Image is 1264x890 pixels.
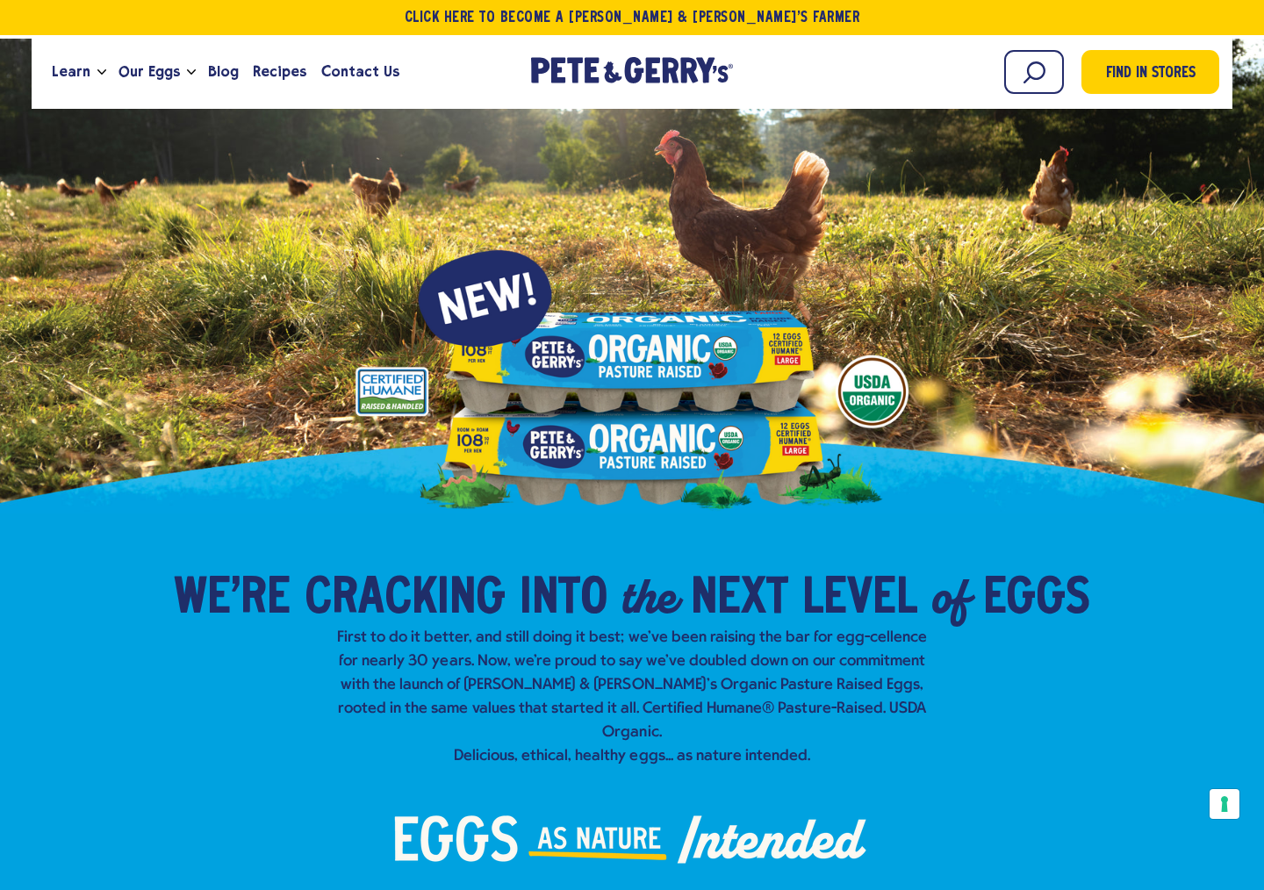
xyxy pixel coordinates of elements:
[330,626,934,768] p: First to do it better, and still doing it best; we've been raising the bar for egg-cellence for n...
[1004,50,1064,94] input: Search
[983,573,1090,626] span: Eggs​
[1081,50,1219,94] a: Find in Stores
[931,564,969,628] em: of
[208,61,239,83] span: Blog
[1106,62,1196,86] span: Find in Stores
[45,48,97,96] a: Learn
[111,48,187,96] a: Our Eggs
[187,69,196,75] button: Open the dropdown menu for Our Eggs
[305,573,506,626] span: Cracking
[52,61,90,83] span: Learn
[253,61,306,83] span: Recipes
[246,48,313,96] a: Recipes
[621,564,677,628] em: the
[1210,789,1239,819] button: Your consent preferences for tracking technologies
[118,61,180,83] span: Our Eggs
[691,573,788,626] span: Next
[520,573,607,626] span: into
[314,48,406,96] a: Contact Us
[321,61,399,83] span: Contact Us
[201,48,246,96] a: Blog
[174,573,291,626] span: We’re
[97,69,106,75] button: Open the dropdown menu for Learn
[802,573,917,626] span: Level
